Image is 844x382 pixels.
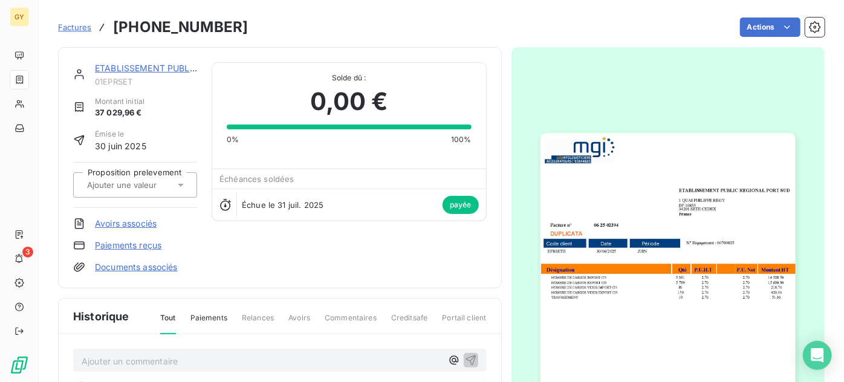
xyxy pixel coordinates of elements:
[95,261,178,273] a: Documents associés
[22,247,33,257] span: 3
[242,312,274,333] span: Relances
[58,21,91,33] a: Factures
[227,134,239,145] span: 0%
[803,341,832,370] div: Open Intercom Messenger
[325,312,377,333] span: Commentaires
[310,83,388,120] span: 0,00 €
[10,355,29,375] img: Logo LeanPay
[113,16,248,38] h3: [PHONE_NUMBER]
[10,7,29,27] div: GY
[58,22,91,32] span: Factures
[86,180,207,190] input: Ajouter une valeur
[288,312,310,333] span: Avoirs
[95,63,244,73] a: ETABLISSEMENT PUBLIC REGIONAL
[95,77,197,86] span: 01EPRSET
[95,140,146,152] span: 30 juin 2025
[95,218,157,230] a: Avoirs associés
[95,239,161,251] a: Paiements reçus
[227,73,471,83] span: Solde dû :
[190,312,227,333] span: Paiements
[391,312,428,333] span: Creditsafe
[443,196,479,214] span: payée
[451,134,472,145] span: 100%
[73,308,129,325] span: Historique
[442,312,486,333] span: Portail client
[95,129,146,140] span: Émise le
[219,174,294,184] span: Échéances soldées
[160,312,176,334] span: Tout
[740,18,800,37] button: Actions
[95,107,144,119] span: 37 029,96 €
[242,200,323,210] span: Échue le 31 juil. 2025
[95,96,144,107] span: Montant initial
